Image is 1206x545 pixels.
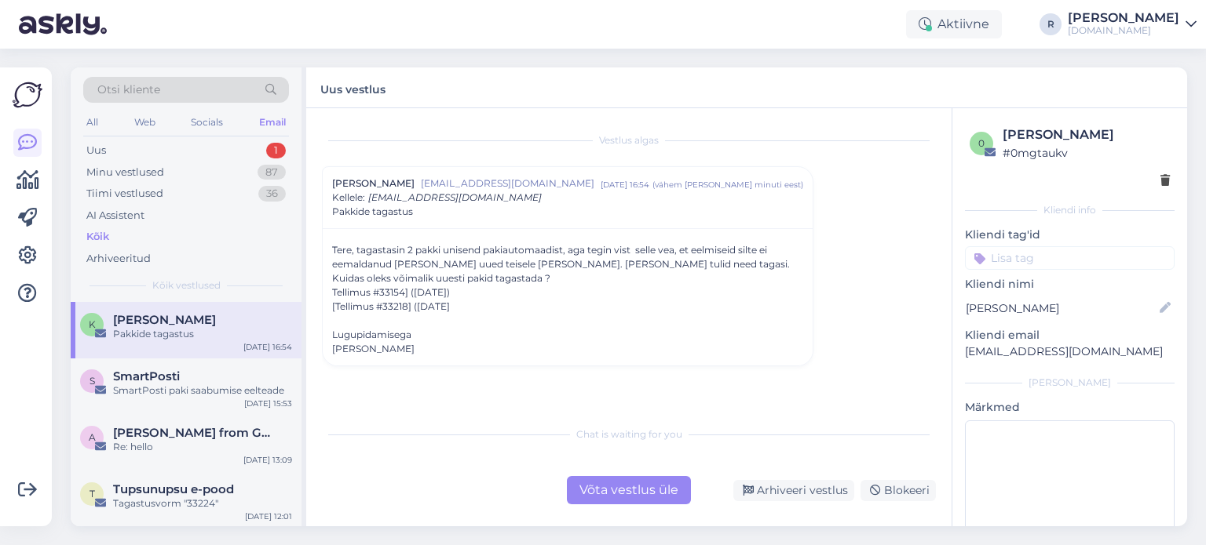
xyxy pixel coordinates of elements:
[113,383,292,398] div: SmartPosti paki saabumise eelteade
[113,440,292,454] div: Re: hello
[113,313,216,327] span: Kristel Krangolm
[332,328,803,342] div: Lugupidamisega
[131,112,159,133] div: Web
[322,133,936,147] div: Vestlus algas
[86,143,106,158] div: Uus
[83,112,101,133] div: All
[332,285,803,300] div: Tellimus #33154] ([DATE])
[1040,13,1062,35] div: R
[332,176,415,191] span: [PERSON_NAME]
[332,191,365,203] span: Kellele :
[113,327,292,341] div: Pakkide tagastus
[258,165,286,180] div: 87
[89,318,96,330] span: K
[965,246,1175,270] input: Lisa tag
[861,480,936,501] div: Blokeeri
[245,510,292,522] div: [DATE] 12:01
[89,431,96,443] span: A
[966,300,1157,317] input: Lisa nimi
[332,243,803,356] div: Tere, tagastasin 2 pakki unisend pakiautomaadist, aga tegin vist selle vea, et eelmiseid silte ei...
[244,398,292,409] div: [DATE] 15:53
[90,375,95,387] span: S
[113,496,292,510] div: Tagastusvorm "33224"
[1068,24,1179,37] div: [DOMAIN_NAME]
[1003,125,1170,144] div: [PERSON_NAME]
[256,112,289,133] div: Email
[965,327,1175,343] p: Kliendi email
[421,176,601,191] span: [EMAIL_ADDRESS][DOMAIN_NAME]
[258,186,286,202] div: 36
[368,191,542,203] span: [EMAIL_ADDRESS][DOMAIN_NAME]
[152,278,221,292] span: Kõik vestlused
[86,208,144,223] div: AI Assistent
[965,227,1175,243] p: Kliendi tag'id
[965,399,1175,416] p: Märkmed
[97,82,160,98] span: Otsi kliente
[601,179,649,191] div: [DATE] 16:54
[1003,144,1170,162] div: # 0mgtaukv
[332,205,413,219] span: Pakkide tagastus
[332,300,803,314] div: [Tellimus #33218] ([DATE]
[1068,12,1179,24] div: [PERSON_NAME]
[322,427,936,441] div: Chat is waiting for you
[86,165,164,180] div: Minu vestlused
[332,342,803,356] div: [PERSON_NAME]
[243,454,292,466] div: [DATE] 13:09
[13,80,42,110] img: Askly Logo
[906,10,1002,38] div: Aktiivne
[965,343,1175,360] p: [EMAIL_ADDRESS][DOMAIN_NAME]
[733,480,854,501] div: Arhiveeri vestlus
[567,476,691,504] div: Võta vestlus üle
[86,229,109,245] div: Kõik
[978,137,985,149] span: 0
[86,186,163,202] div: Tiimi vestlused
[243,341,292,353] div: [DATE] 16:54
[320,77,386,98] label: Uus vestlus
[965,203,1175,217] div: Kliendi info
[90,488,95,500] span: T
[113,369,180,383] span: SmartPosti
[965,276,1175,292] p: Kliendi nimi
[266,143,286,158] div: 1
[86,251,151,267] div: Arhiveeritud
[188,112,226,133] div: Socials
[1068,12,1197,37] a: [PERSON_NAME][DOMAIN_NAME]
[652,179,803,191] div: ( vähem [PERSON_NAME] minuti eest )
[113,426,276,440] span: Arshak from GTranslate
[965,376,1175,390] div: [PERSON_NAME]
[113,482,234,496] span: Tupsunupsu e-pood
